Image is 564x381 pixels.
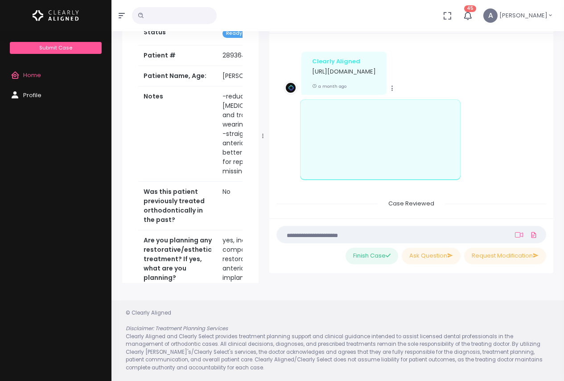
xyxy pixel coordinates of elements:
th: Are you planning any restorative/esthetic treatment? If yes, what are you planning? [138,230,217,288]
td: 28936475 [217,45,293,66]
span: Ready for Dr. Review [222,29,281,38]
span: Profile [23,91,41,99]
p: [URL][DOMAIN_NAME] [312,67,376,76]
button: Ask Question [402,248,461,264]
span: [PERSON_NAME] [499,11,548,20]
img: Logo Horizontal [33,6,79,25]
span: Submit Case [39,44,72,51]
th: Status [138,22,217,45]
button: Finish Case [346,248,398,264]
a: Submit Case [10,42,101,54]
a: Add Loom Video [513,231,525,238]
th: Patient Name, Age: [138,66,217,86]
div: scrollable content [276,41,546,210]
button: Request Modification [464,248,546,264]
span: Home [23,71,41,79]
td: yes, incisal composite restorations for anterior wear, future implants [217,230,293,288]
span: A [483,8,498,23]
td: -reduce the [MEDICAL_DATA] and traumatic wearing of anteriors -straighten anteriors -create bette... [217,86,293,182]
a: Add Files [528,227,539,243]
span: 45 [464,5,476,12]
span: Case Reviewed [378,197,445,210]
small: a month ago [312,83,346,89]
div: © Clearly Aligned Clearly Aligned and Clearly Select provides treatment planning support and clin... [117,309,559,372]
th: Notes [138,86,217,182]
td: [PERSON_NAME], 54 [217,66,293,86]
em: Disclaimer: Treatment Planning Services [126,325,228,332]
td: No [217,182,293,230]
th: Patient # [138,45,217,66]
div: Clearly Aligned [312,57,376,66]
th: Was this patient previously treated orthodontically in the past? [138,182,217,230]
